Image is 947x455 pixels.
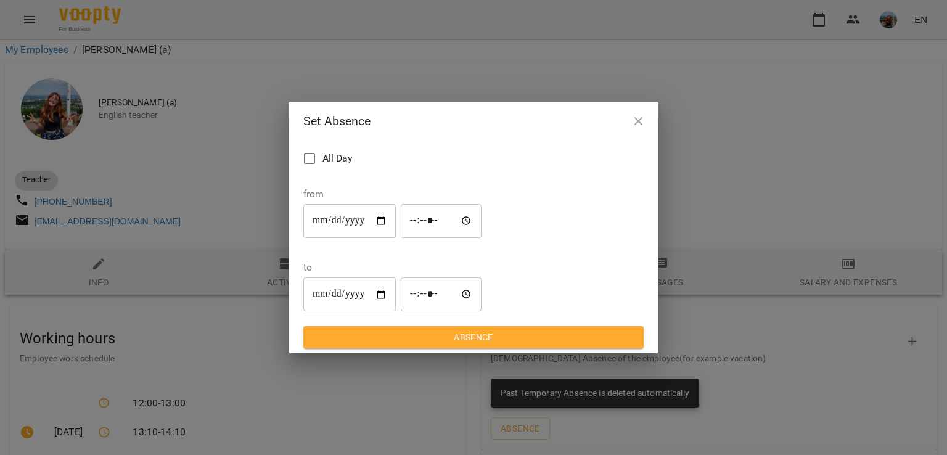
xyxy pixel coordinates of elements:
span: All Day [322,151,353,166]
label: to [303,263,482,273]
button: Absence [303,326,644,348]
h2: Set Absence [303,112,644,131]
label: from [303,189,482,199]
span: Absence [313,330,634,345]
